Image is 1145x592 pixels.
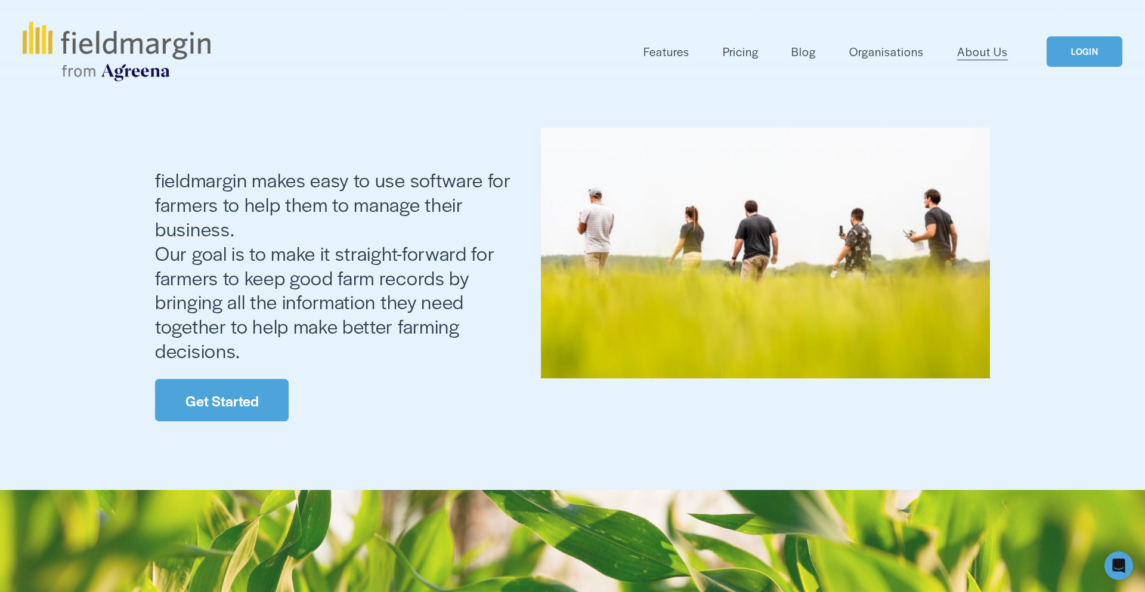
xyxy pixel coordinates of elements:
[155,70,420,165] span: About us
[723,42,759,61] a: Pricing
[643,42,689,61] a: folder dropdown
[155,379,289,421] a: Get Started
[957,42,1008,61] a: About Us
[1104,551,1133,580] div: Open Intercom Messenger
[791,42,816,61] a: Blog
[643,43,689,60] span: Features
[155,166,515,363] span: fieldmargin makes easy to use software for farmers to help them to manage their business. Our goa...
[23,21,210,81] img: fieldmargin.com
[849,42,924,61] a: Organisations
[1047,36,1122,67] a: LOGIN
